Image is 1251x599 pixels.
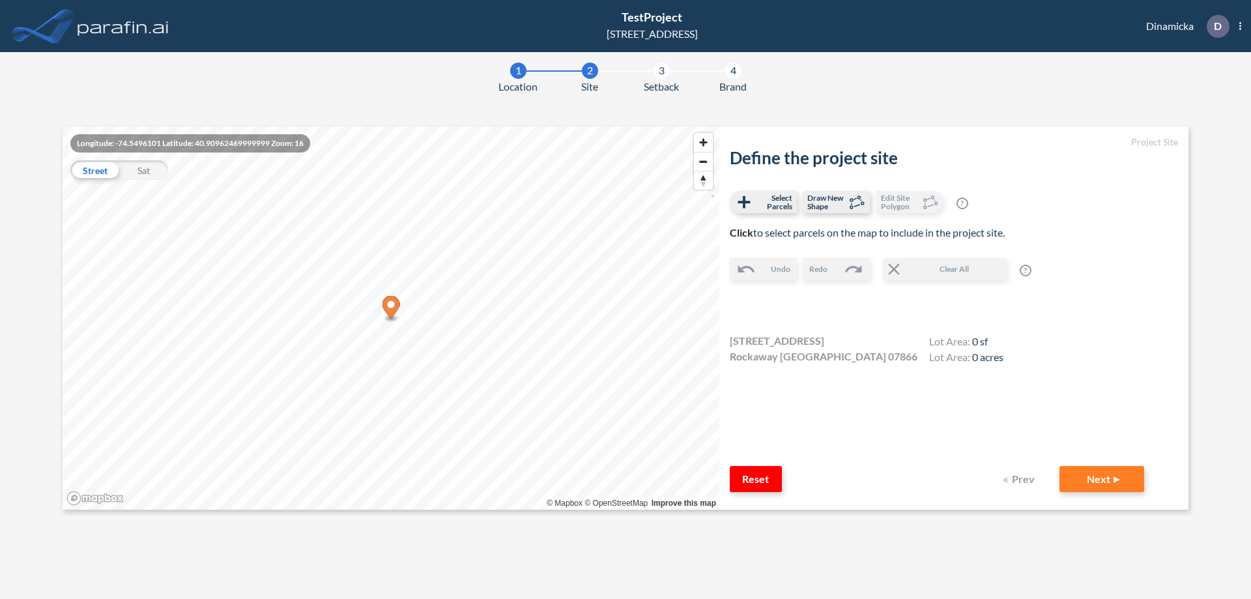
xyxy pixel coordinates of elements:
span: 0 sf [972,335,988,347]
span: TestProject [622,10,682,24]
span: Location [498,79,538,95]
button: Prev [994,466,1046,492]
span: to select parcels on the map to include in the project site. [730,226,1005,239]
h2: Define the project site [730,148,1178,168]
button: Undo [730,258,797,280]
button: Zoom in [694,133,713,152]
span: [STREET_ADDRESS] [730,333,824,349]
span: Clear All [904,263,1005,275]
span: Setback [644,79,679,95]
h4: Lot Area: [929,351,1003,366]
button: Next [1059,466,1144,492]
span: Redo [809,263,827,275]
span: Undo [771,263,790,275]
button: Redo [803,258,870,280]
div: Street [70,160,119,180]
span: Edit Site Polygon [881,194,919,211]
h5: Project Site [730,137,1178,148]
span: ? [956,197,968,209]
div: Sat [119,160,168,180]
span: ? [1020,265,1031,276]
canvas: Map [63,126,719,510]
span: Select Parcels [754,194,792,211]
span: Zoom out [694,153,713,171]
div: 2 [582,63,598,79]
div: 3 [654,63,670,79]
img: logo [75,13,171,39]
a: OpenStreetMap [584,499,648,508]
div: [STREET_ADDRESS] [607,26,698,42]
a: Mapbox [547,499,582,508]
div: 1 [510,63,526,79]
span: Site [581,79,598,95]
div: Map marker [382,296,400,323]
p: D [1214,20,1222,32]
span: Rockaway [GEOGRAPHIC_DATA] 07866 [730,349,917,364]
b: Click [730,226,753,239]
div: Dinamicka [1127,15,1241,38]
button: Clear All [883,258,1007,280]
div: Longitude: -74.5496101 Latitude: 40.90962469999999 Zoom: 16 [70,134,310,153]
a: Improve this map [652,499,716,508]
span: 0 acres [972,351,1003,363]
div: 4 [725,63,741,79]
button: Reset [730,466,782,492]
h4: Lot Area: [929,335,1003,351]
span: Brand [719,79,747,95]
button: Zoom out [694,152,713,171]
a: Mapbox homepage [66,491,124,506]
button: Reset bearing to north [694,171,713,190]
span: Draw New Shape [807,194,846,211]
